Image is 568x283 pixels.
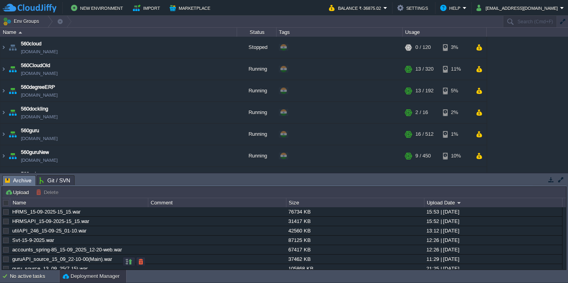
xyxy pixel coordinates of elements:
[443,58,469,80] div: 11%
[12,256,112,262] a: guruAPI_source_15_09_22-10-00(Main).war
[0,80,7,101] img: AMDAwAAAACH5BAEAAAAALAAAAAABAAEAAAICRAEAOw==
[71,3,125,13] button: New Environment
[443,102,469,123] div: 2%
[0,167,7,188] img: AMDAwAAAACH5BAEAAAAALAAAAAABAAEAAAICRAEAOw==
[3,16,42,27] button: Env Groups
[237,145,277,167] div: Running
[329,3,383,13] button: Balance ₹-36875.02
[424,236,562,245] div: 12:26 | [DATE]
[21,69,58,77] a: [DOMAIN_NAME]
[286,217,424,226] div: 31417 KB
[12,218,89,224] a: HRMSAPI_15-09-2025-15_15.war
[149,198,286,207] div: Comment
[7,37,18,58] img: AMDAwAAAACH5BAEAAAAALAAAAAABAAEAAAICRAEAOw==
[10,270,59,283] div: No active tasks
[36,189,61,196] button: Delete
[21,170,36,178] a: 560net
[415,102,428,123] div: 2 / 16
[7,102,18,123] img: AMDAwAAAACH5BAEAAAAALAAAAAABAAEAAAICRAEAOw==
[7,58,18,80] img: AMDAwAAAACH5BAEAAAAALAAAAAABAAEAAAICRAEAOw==
[133,3,163,13] button: Import
[21,62,50,69] a: 560CloudOld
[0,37,7,58] img: AMDAwAAAACH5BAEAAAAALAAAAAABAAEAAAICRAEAOw==
[424,207,562,216] div: 15:53 | [DATE]
[237,37,277,58] div: Stopped
[237,124,277,145] div: Running
[424,226,562,235] div: 13:12 | [DATE]
[286,226,424,235] div: 42560 KB
[21,83,55,91] a: 560degreeERP
[476,3,560,13] button: [EMAIL_ADDRESS][DOMAIN_NAME]
[7,80,18,101] img: AMDAwAAAACH5BAEAAAAALAAAAAABAAEAAAICRAEAOw==
[443,124,469,145] div: 1%
[21,105,48,113] a: 560dockling
[21,127,39,135] a: 560guru
[0,102,7,123] img: AMDAwAAAACH5BAEAAAAALAAAAAABAAEAAAICRAEAOw==
[237,80,277,101] div: Running
[170,3,213,13] button: Marketplace
[0,58,7,80] img: AMDAwAAAACH5BAEAAAAALAAAAAABAAEAAAICRAEAOw==
[287,198,424,207] div: Size
[5,176,32,186] span: Archive
[535,251,560,275] iframe: chat widget
[12,266,88,272] a: guru_source_13_09_25(7.15).war
[5,189,31,196] button: Upload
[39,176,70,185] span: Git / SVN
[19,32,22,34] img: AMDAwAAAACH5BAEAAAAALAAAAAABAAEAAAICRAEAOw==
[7,124,18,145] img: AMDAwAAAACH5BAEAAAAALAAAAAABAAEAAAICRAEAOw==
[1,28,237,37] div: Name
[424,255,562,264] div: 11:29 | [DATE]
[63,272,120,280] button: Deployment Manager
[21,113,58,121] span: [DOMAIN_NAME]
[286,255,424,264] div: 37462 KB
[415,167,428,188] div: 3 / 16
[237,167,277,188] div: Running
[12,247,122,253] a: accounts_spring-85_15-09_2025_12-20-web.war
[12,228,86,234] a: utilAPI_246_15-09-25_01-10.war
[443,80,469,101] div: 5%
[0,145,7,167] img: AMDAwAAAACH5BAEAAAAALAAAAAABAAEAAAICRAEAOw==
[424,245,562,254] div: 12:26 | [DATE]
[237,58,277,80] div: Running
[286,245,424,254] div: 67417 KB
[286,264,424,273] div: 105868 KB
[21,91,58,99] a: [DOMAIN_NAME]
[415,80,433,101] div: 13 / 192
[21,148,49,156] a: 560guruNew
[7,145,18,167] img: AMDAwAAAACH5BAEAAAAALAAAAAABAAEAAAICRAEAOw==
[11,198,148,207] div: Name
[425,198,562,207] div: Upload Date
[21,40,41,48] a: 560cloud
[237,28,276,37] div: Status
[443,37,469,58] div: 3%
[415,124,433,145] div: 16 / 512
[237,102,277,123] div: Running
[7,167,18,188] img: AMDAwAAAACH5BAEAAAAALAAAAAABAAEAAAICRAEAOw==
[21,48,58,56] a: [DOMAIN_NAME]
[3,3,56,13] img: CloudJiffy
[443,167,469,188] div: 4%
[286,236,424,245] div: 87125 KB
[415,58,433,80] div: 13 / 320
[403,28,486,37] div: Usage
[415,37,431,58] div: 0 / 120
[424,264,562,273] div: 21:25 | [DATE]
[440,3,463,13] button: Help
[21,135,58,142] a: [DOMAIN_NAME]
[443,145,469,167] div: 10%
[277,28,402,37] div: Tags
[424,217,562,226] div: 15:52 | [DATE]
[21,156,58,164] a: [DOMAIN_NAME]
[12,209,80,215] a: HRMS_15-09-2025-15_15.war
[397,3,430,13] button: Settings
[12,237,54,243] a: Svt-15-9-2025.war
[415,145,431,167] div: 9 / 450
[286,207,424,216] div: 76734 KB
